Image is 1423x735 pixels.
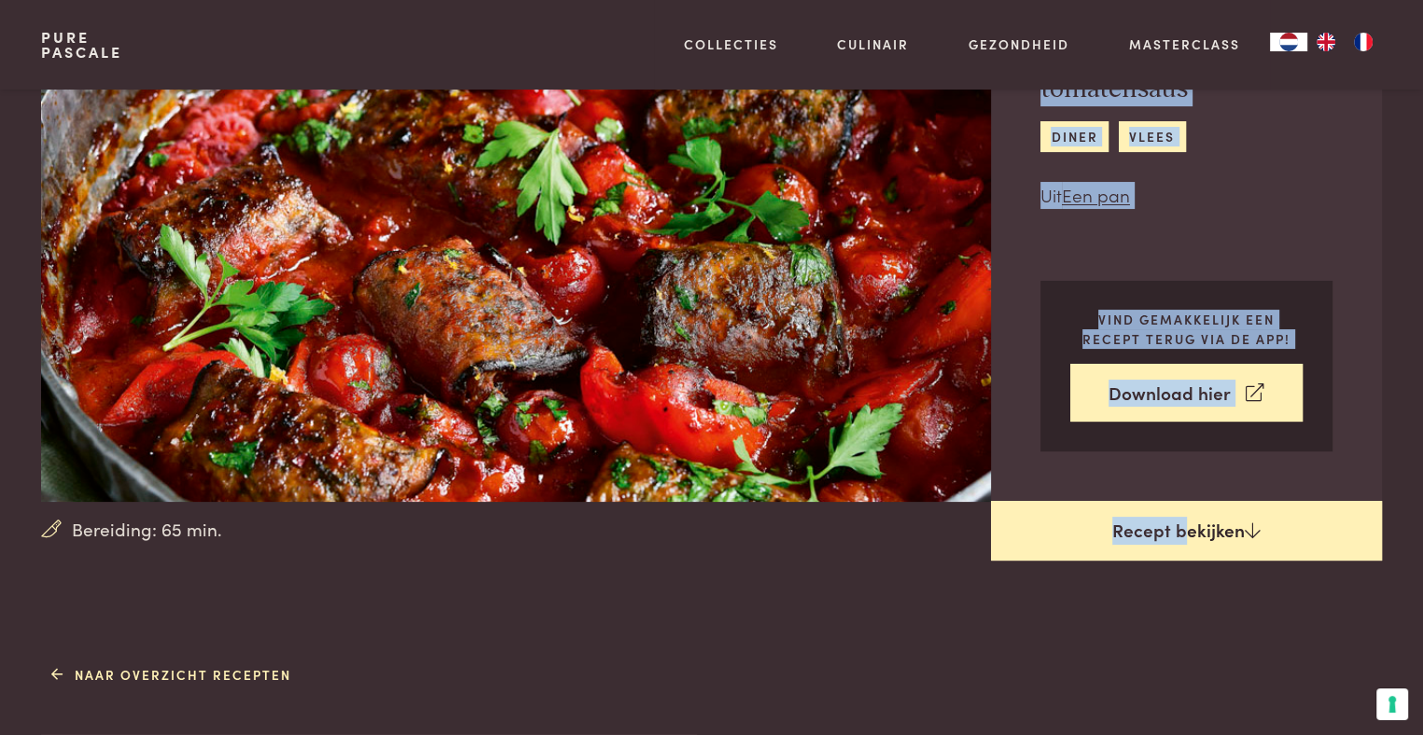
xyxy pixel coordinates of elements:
p: Uit [1040,182,1332,209]
a: vlees [1119,121,1186,152]
button: Uw voorkeuren voor toestemming voor trackingtechnologieën [1376,688,1408,720]
a: Recept bekijken [991,501,1382,561]
div: Language [1270,33,1307,51]
ul: Language list [1307,33,1382,51]
span: Bereiding: 65 min. [72,516,222,543]
a: EN [1307,33,1345,51]
a: Collecties [684,35,778,54]
a: Naar overzicht recepten [51,665,291,685]
a: Gezondheid [969,35,1069,54]
a: Culinair [837,35,909,54]
a: PurePascale [41,30,122,60]
a: Masterclass [1129,35,1240,54]
a: diner [1040,121,1109,152]
a: Een pan [1062,182,1130,207]
aside: Language selected: Nederlands [1270,33,1382,51]
p: Vind gemakkelijk een recept terug via de app! [1070,310,1303,348]
a: FR [1345,33,1382,51]
a: Download hier [1070,364,1303,423]
a: NL [1270,33,1307,51]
